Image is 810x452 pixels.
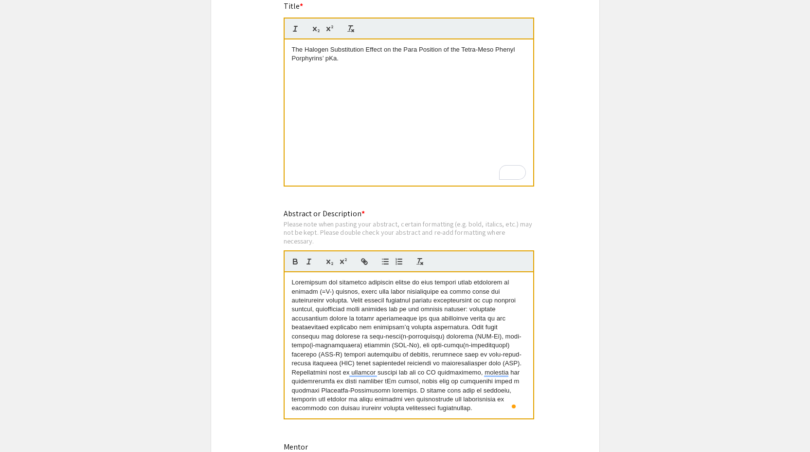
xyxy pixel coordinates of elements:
mat-label: Title [284,1,304,11]
span: The Halogen Substitution Effect on the Para Position of the Tetra-Meso Phenyl Porphyrins’ pKa. [292,46,517,62]
mat-label: Mentor [284,442,308,452]
mat-label: Abstract or Description [284,208,365,219]
iframe: Chat [7,408,41,445]
div: To enrich screen reader interactions, please activate Accessibility in Grammarly extension settings [285,39,533,186]
div: To enrich screen reader interactions, please activate Accessibility in Grammarly extension settings [285,272,533,418]
span: Loremipsum dol sitametco adipiscin elitse do eius tempori utlab etdolorem al enimadm (=V-) quisno... [292,279,523,412]
div: Please note when pasting your abstract, certain formatting (e.g. bold, italics, etc.) may not be ... [284,220,534,245]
